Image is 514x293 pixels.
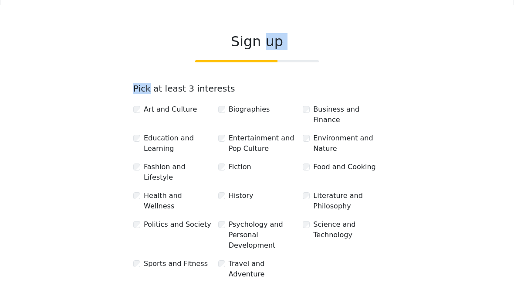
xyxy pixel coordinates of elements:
[144,162,211,183] label: Fashion and Lifestyle
[144,219,211,230] label: Politics and Society
[229,104,270,115] label: Biographies
[144,191,211,211] label: Health and Wellness
[229,219,296,251] label: Psychology and Personal Development
[229,162,251,172] label: Fiction
[313,219,381,240] label: Science and Technology
[133,83,235,94] label: Pick at least 3 interests
[144,259,208,269] label: Sports and Fitness
[313,133,381,154] label: Environment and Nature
[313,162,375,172] label: Food and Cooking
[144,104,197,115] label: Art and Culture
[313,104,381,125] label: Business and Finance
[229,259,296,279] label: Travel and Adventure
[229,191,254,201] label: History
[229,133,296,154] label: Entertainment and Pop Culture
[144,133,211,154] label: Education and Learning
[133,33,381,50] h2: Sign up
[313,191,381,211] label: Literature and Philosophy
